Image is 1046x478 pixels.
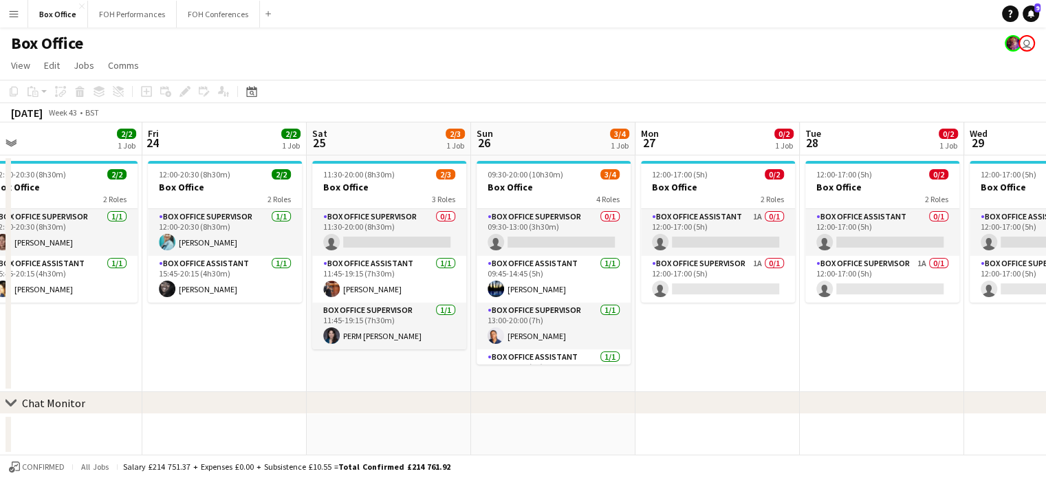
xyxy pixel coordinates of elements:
a: Jobs [68,56,100,74]
app-user-avatar: Frazer Mclean [1005,35,1021,52]
div: [DATE] [11,106,43,120]
div: Chat Monitor [22,396,85,410]
app-user-avatar: Millie Haldane [1018,35,1035,52]
button: Box Office [28,1,88,28]
a: View [6,56,36,74]
span: Week 43 [45,107,80,118]
button: FOH Conferences [177,1,260,28]
h1: Box Office [11,33,83,54]
span: Jobs [74,59,94,72]
span: 9 [1034,3,1040,12]
span: Total Confirmed £214 761.92 [338,461,450,472]
span: Comms [108,59,139,72]
span: All jobs [78,461,111,472]
span: Edit [44,59,60,72]
a: Comms [102,56,144,74]
span: Confirmed [22,462,65,472]
a: 9 [1023,6,1039,22]
span: View [11,59,30,72]
a: Edit [39,56,65,74]
button: FOH Performances [88,1,177,28]
div: Salary £214 751.37 + Expenses £0.00 + Subsistence £10.55 = [123,461,450,472]
div: BST [85,107,99,118]
button: Confirmed [7,459,67,475]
